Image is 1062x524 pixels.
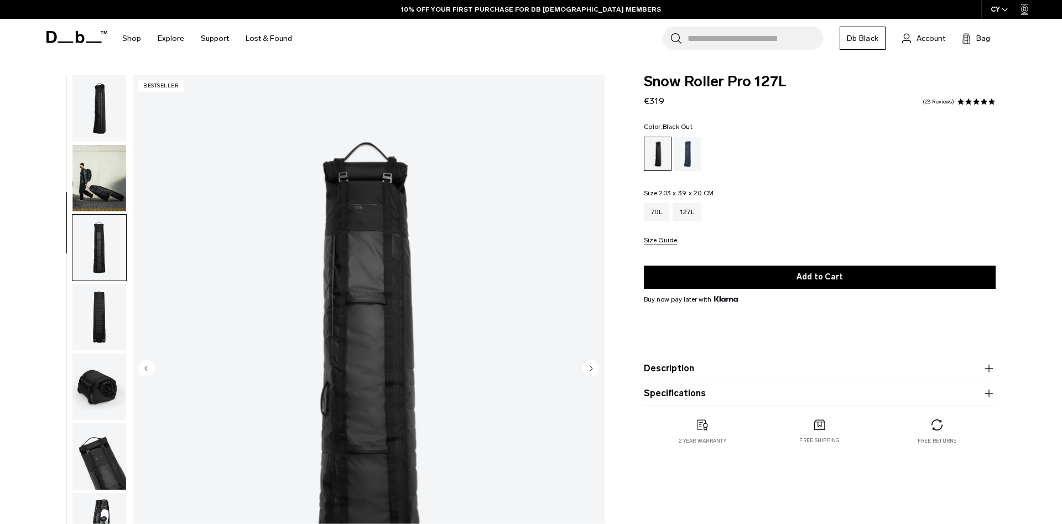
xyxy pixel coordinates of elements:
span: Black Out [663,123,693,131]
button: Snow_roller_pro_black_out_new_db7.png [72,353,127,421]
button: Snow_roller_pro_black_out_new_db8.png [72,283,127,351]
p: Bestseller [138,80,184,92]
span: Bag [976,33,990,44]
img: Snow_roller_pro_black_out_new_db10.png [72,145,126,211]
a: Support [201,19,229,58]
img: Snow_roller_pro_black_out_new_db3.png [72,423,126,490]
button: Next slide [582,360,599,378]
a: Db Black [840,27,886,50]
a: 70L [644,203,669,221]
a: Blue Hour [674,137,701,171]
button: Previous slide [138,360,155,378]
a: 127L [673,203,701,221]
span: Buy now pay later with [644,294,738,304]
a: Explore [158,19,184,58]
p: Free shipping [799,437,840,444]
a: Account [902,32,945,45]
button: Specifications [644,387,996,400]
span: €319 [644,96,664,106]
img: Snow_roller_pro_black_out_new_db1.png [72,75,126,142]
span: Account [917,33,945,44]
img: Snow_roller_pro_black_out_new_db8.png [72,284,126,350]
button: Snow_roller_pro_black_out_new_db10.png [72,144,127,212]
a: Shop [122,19,141,58]
legend: Size: [644,190,714,196]
a: Black Out [644,137,671,171]
button: Snow_roller_pro_black_out_new_db1.png [72,75,127,142]
nav: Main Navigation [114,19,300,58]
a: 10% OFF YOUR FIRST PURCHASE FOR DB [DEMOGRAPHIC_DATA] MEMBERS [401,4,661,14]
a: Lost & Found [246,19,292,58]
img: Snow_roller_pro_black_out_new_db9.png [72,215,126,281]
span: Snow Roller Pro 127L [644,75,996,89]
p: Free returns [918,437,957,445]
button: Snow_roller_pro_black_out_new_db9.png [72,214,127,282]
button: Add to Cart [644,266,996,289]
img: Snow_roller_pro_black_out_new_db7.png [72,354,126,420]
p: 2 year warranty [679,437,726,445]
button: Description [644,362,996,375]
button: Bag [962,32,990,45]
button: Size Guide [644,237,677,245]
span: 203 x 39 x 20 CM [659,189,714,197]
img: {"height" => 20, "alt" => "Klarna"} [714,296,738,302]
legend: Color: [644,123,693,130]
button: Snow_roller_pro_black_out_new_db3.png [72,423,127,490]
a: 23 reviews [923,99,954,105]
